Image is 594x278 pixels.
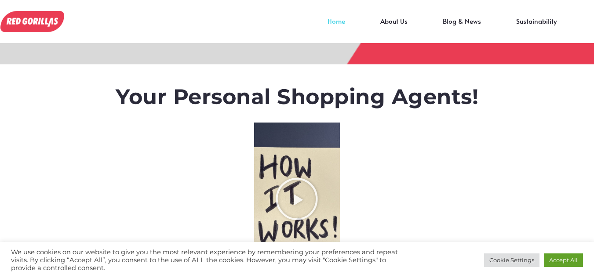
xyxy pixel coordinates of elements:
a: Sustainability [499,21,574,34]
a: Blog & News [425,21,499,34]
img: RedGorillas Shopping App! [0,11,64,32]
h1: Your Personal Shopping Agents! [58,84,536,110]
div: We use cookies on our website to give you the most relevant experience by remembering your prefer... [11,248,412,272]
a: Home [310,21,363,34]
a: Cookie Settings [484,253,539,267]
div: Play Video about RedGorillas How it Works [275,177,319,221]
a: Accept All [544,253,583,267]
a: About Us [363,21,425,34]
